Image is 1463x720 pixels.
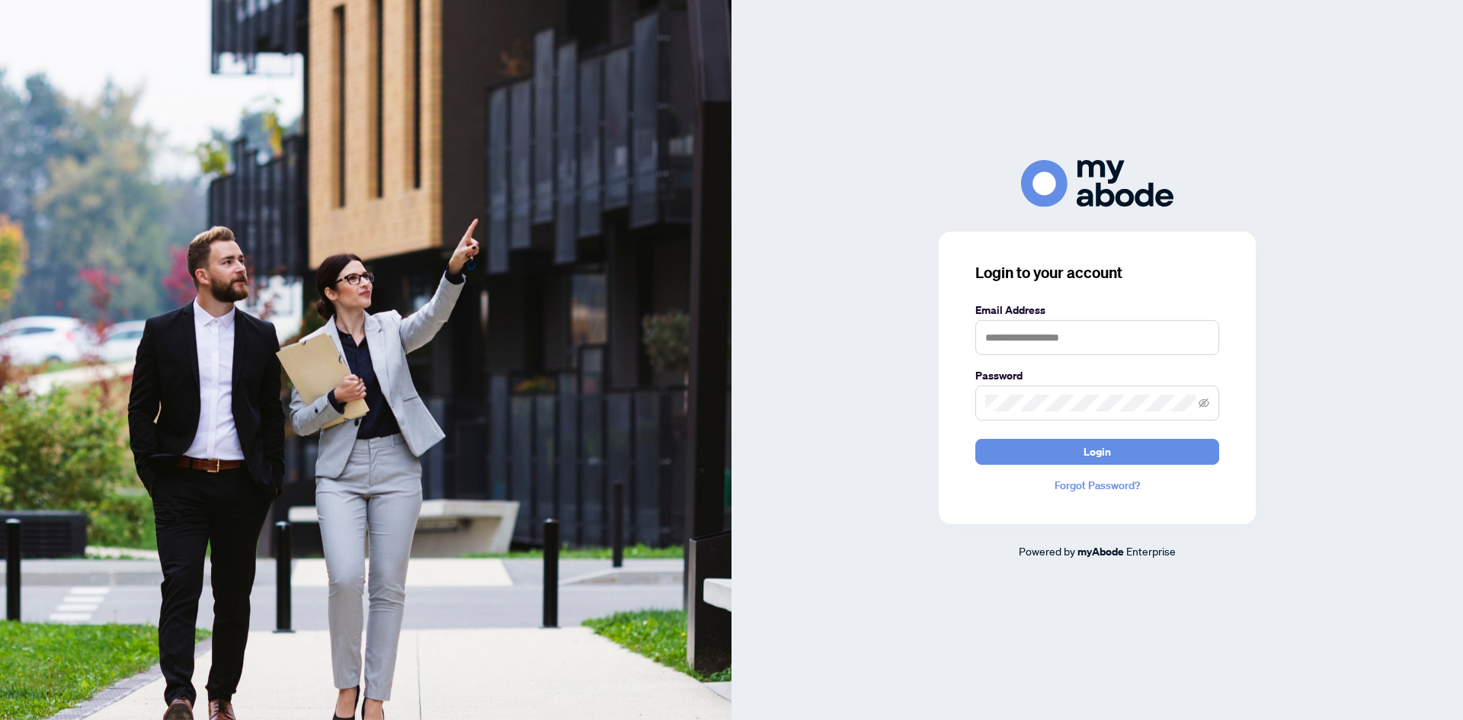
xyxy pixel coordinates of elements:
span: Powered by [1019,544,1075,558]
button: Login [975,439,1219,465]
h3: Login to your account [975,262,1219,283]
span: Login [1084,440,1111,464]
a: myAbode [1077,543,1124,560]
a: Forgot Password? [975,477,1219,494]
label: Password [975,367,1219,384]
span: Enterprise [1126,544,1176,558]
img: ma-logo [1021,160,1173,206]
label: Email Address [975,302,1219,318]
span: eye-invisible [1199,398,1209,408]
